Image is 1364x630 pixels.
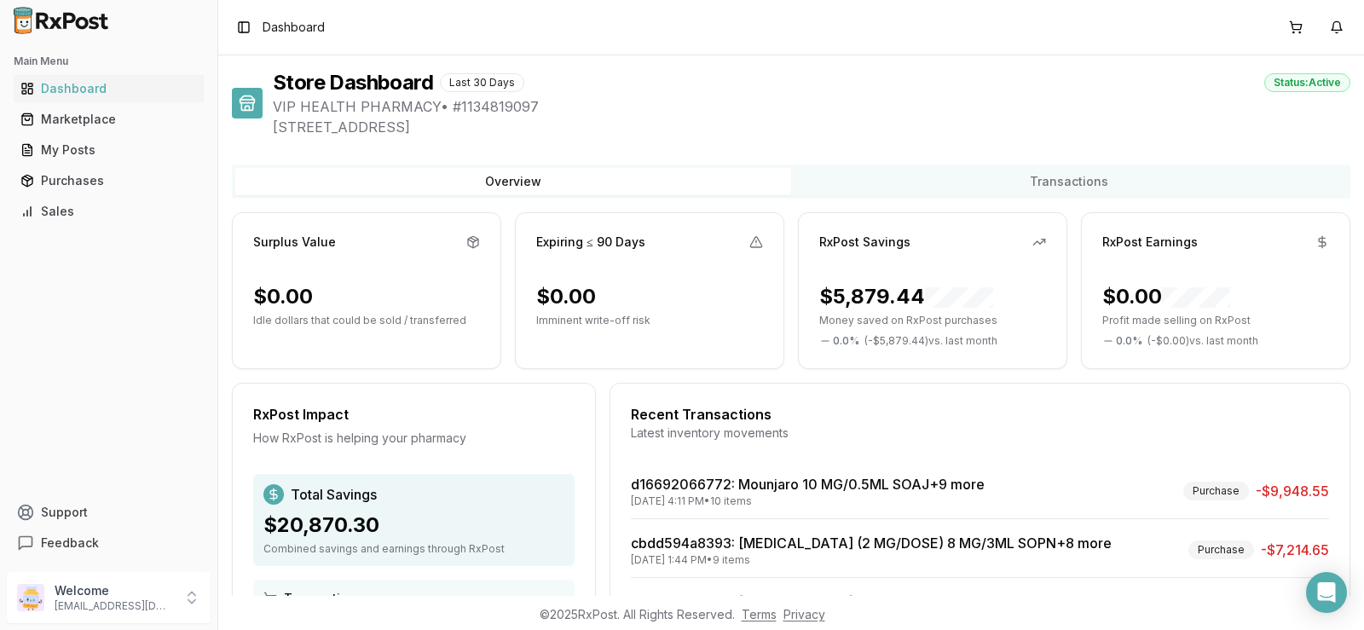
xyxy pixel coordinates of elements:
button: Purchases [7,167,211,194]
a: Purchases [14,165,204,196]
div: $5,879.44 [819,283,993,310]
div: Expiring ≤ 90 Days [536,234,645,251]
p: Money saved on RxPost purchases [819,314,1046,327]
a: Terms [742,607,777,621]
a: My Posts [14,135,204,165]
a: Sales [14,196,204,227]
nav: breadcrumb [263,19,325,36]
div: Sales [20,203,197,220]
a: Privacy [783,607,825,621]
span: ( - $0.00 ) vs. last month [1147,334,1258,348]
div: $0.00 [253,283,313,310]
button: Overview [235,168,791,195]
button: Marketplace [7,106,211,133]
span: Feedback [41,535,99,552]
button: Transactions [791,168,1347,195]
span: 0.0 % [833,334,859,348]
div: Surplus Value [253,234,336,251]
button: My Posts [7,136,211,164]
div: How RxPost is helping your pharmacy [253,430,575,447]
button: Sales [7,198,211,225]
div: [DATE] 1:44 PM • 9 items [631,553,1112,567]
div: My Posts [20,142,197,159]
div: Open Intercom Messenger [1306,572,1347,613]
p: Idle dollars that could be sold / transferred [253,314,480,327]
div: RxPost Savings [819,234,910,251]
h2: Main Menu [14,55,204,68]
span: VIP HEALTH PHARMACY • # 1134819097 [273,96,1350,117]
span: [STREET_ADDRESS] [273,117,1350,137]
button: Support [7,497,211,528]
div: RxPost Impact [253,404,575,425]
div: Last 30 Days [440,73,524,92]
span: 0.0 % [1116,334,1142,348]
a: d16692066772: Mounjaro 10 MG/0.5ML SOAJ+9 more [631,476,985,493]
h1: Store Dashboard [273,69,433,96]
span: -$7,214.65 [1261,540,1329,560]
div: Marketplace [20,111,197,128]
a: Dashboard [14,73,204,104]
span: Total Savings [291,484,377,505]
div: Purchase [1183,482,1249,500]
div: [DATE] 4:11 PM • 10 items [631,494,985,508]
button: Dashboard [7,75,211,102]
div: Recent Transactions [631,404,1329,425]
button: Feedback [7,528,211,558]
div: Combined savings and earnings through RxPost [263,542,564,556]
span: -$9,948.55 [1256,481,1329,501]
div: $0.00 [1102,283,1230,310]
div: Purchases [20,172,197,189]
a: cbdd594a8393: [MEDICAL_DATA] (2 MG/DOSE) 8 MG/3ML SOPN+8 more [631,535,1112,552]
p: Welcome [55,582,173,599]
div: Dashboard [20,80,197,97]
div: $20,870.30 [263,512,564,539]
span: ( - $5,879.44 ) vs. last month [864,334,997,348]
img: User avatar [17,584,44,611]
div: Latest inventory movements [631,425,1329,442]
img: RxPost Logo [7,7,116,34]
p: Imminent write-off risk [536,314,763,327]
span: Transactions [284,590,362,607]
a: c20dd7b97d57: [MEDICAL_DATA] 2.4 MG/0.75ML SOAJ+2 more [631,593,1053,610]
span: Dashboard [263,19,325,36]
div: RxPost Earnings [1102,234,1198,251]
p: [EMAIL_ADDRESS][DOMAIN_NAME] [55,599,173,613]
div: $0.00 [536,283,596,310]
div: Status: Active [1264,73,1350,92]
a: Marketplace [14,104,204,135]
p: Profit made selling on RxPost [1102,314,1329,327]
div: Purchase [1188,540,1254,559]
